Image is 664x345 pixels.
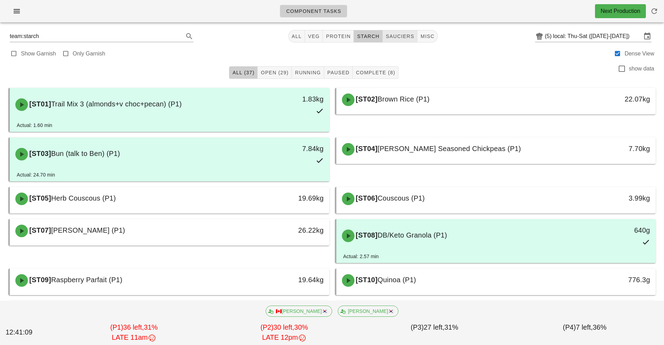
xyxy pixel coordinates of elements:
span: All [291,33,302,39]
div: 19.64kg [253,274,323,285]
span: [ST03] [28,150,51,157]
span: All (37) [232,70,254,75]
div: 19.69kg [253,193,323,204]
button: Complete (8) [353,66,398,79]
div: (P3) 31% [359,321,510,344]
span: [ST02] [354,95,378,103]
span: [PERSON_NAME] Seasoned Chickpeas (P1) [377,145,521,152]
button: veg [305,30,323,43]
label: Dense View [625,50,654,57]
span: [ST10] [354,276,378,284]
div: 7.84kg [253,143,323,154]
span: Open (29) [260,70,289,75]
div: 26.22kg [253,225,323,236]
span: [ST07] [28,226,51,234]
button: sauciers [383,30,418,43]
div: Actual: 1.60 min [17,121,52,129]
span: Paused [327,70,350,75]
span: Trail Mix 3 (almonds+v choc+pecan) (P1) [51,100,182,108]
div: (P2) 30% [209,321,359,344]
button: Running [292,66,324,79]
span: misc [420,33,434,39]
span: Quinoa (P1) [377,276,416,284]
span: 30 left, [274,323,294,331]
button: Open (29) [258,66,292,79]
span: Couscous (P1) [377,194,425,202]
span: [ST08] [354,231,378,239]
div: 640g [579,225,650,236]
div: LATE 12pm [211,332,358,343]
span: [ST09] [28,276,51,284]
button: starch [354,30,382,43]
span: starch [357,33,379,39]
button: All (37) [229,66,258,79]
button: Paused [324,66,353,79]
button: misc [417,30,437,43]
span: 7 left, [576,323,593,331]
span: [ST05] [28,194,51,202]
span: protein [326,33,351,39]
label: Only Garnish [73,50,105,57]
div: 7.70kg [579,143,650,154]
a: Component Tasks [280,5,347,17]
div: Next Production [601,7,640,15]
div: LATE 11am [60,332,208,343]
span: DB/Keto Granola (P1) [377,231,447,239]
span: Bun (talk to Ben) (P1) [51,150,120,157]
span: [PERSON_NAME] (P1) [51,226,125,234]
span: Running [295,70,321,75]
span: [ST06] [354,194,378,202]
span: Component Tasks [286,8,341,14]
div: (P4) 36% [510,321,660,344]
div: 12:41:09 [4,326,59,339]
div: (5) [545,33,553,40]
label: show data [629,65,654,72]
span: Raspberry Parfait (P1) [51,276,122,284]
div: Actual: 2.57 min [343,253,379,260]
span: sauciers [386,33,414,39]
span: 27 left, [424,323,444,331]
button: protein [323,30,354,43]
button: All [288,30,305,43]
div: 22.07kg [579,93,650,105]
span: Herb Couscous (P1) [51,194,116,202]
div: 776.3g [579,274,650,285]
span: [ST04] [354,145,378,152]
span: [PERSON_NAME]🇰🇷 [342,306,394,316]
span: Brown Rice (P1) [377,95,429,103]
span: veg [308,33,320,39]
div: (P1) 31% [59,321,209,344]
div: 1.83kg [253,93,323,105]
span: 36 left, [123,323,144,331]
div: 3.99kg [579,193,650,204]
div: Actual: 24.70 min [17,171,55,179]
span: [ST01] [28,100,51,108]
span: Complete (8) [356,70,395,75]
span: 🇨🇦[PERSON_NAME]🇰🇷 [270,306,328,316]
label: Show Garnish [21,50,56,57]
